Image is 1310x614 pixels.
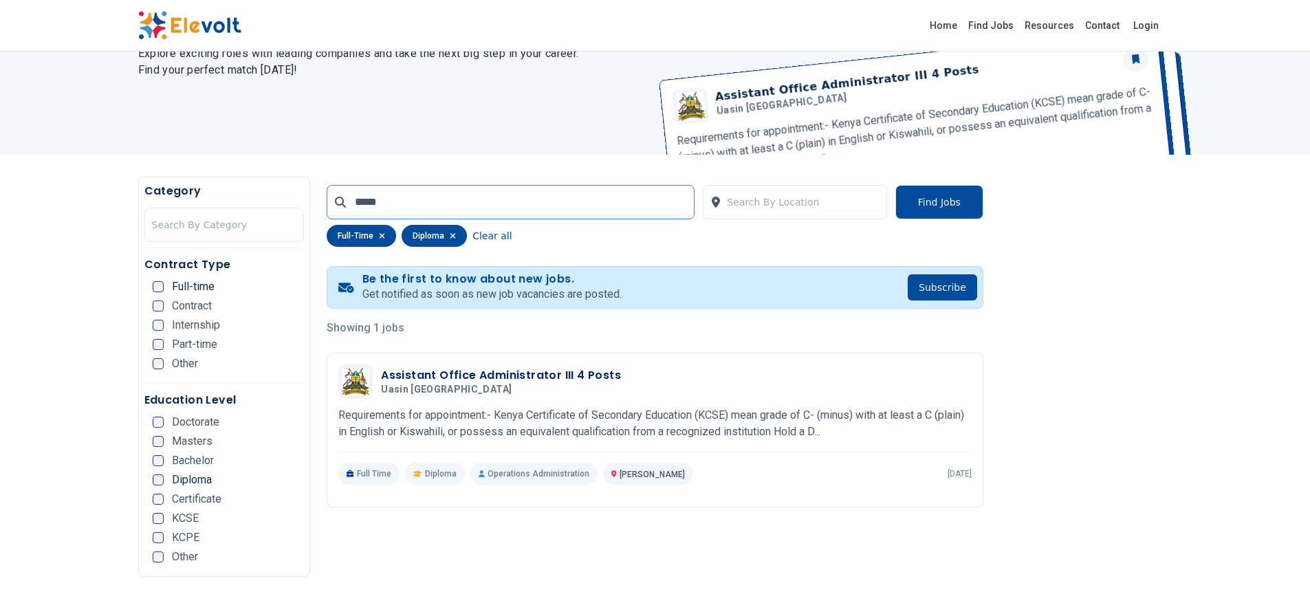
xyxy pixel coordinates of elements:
[1241,548,1310,614] iframe: Chat Widget
[172,339,217,350] span: Part-time
[1080,14,1125,36] a: Contact
[172,551,198,562] span: Other
[338,463,400,485] p: Full Time
[172,358,198,369] span: Other
[470,463,598,485] p: Operations Administration
[172,300,212,311] span: Contract
[327,225,396,247] div: full-time
[172,417,219,428] span: Doctorate
[153,551,164,562] input: Other
[153,281,164,292] input: Full-time
[153,358,164,369] input: Other
[327,320,983,336] p: Showing 1 jobs
[362,272,622,286] h4: Be the first to know about new jobs.
[924,14,963,36] a: Home
[138,45,639,78] h2: Explore exciting roles with leading companies and take the next big step in your career. Find you...
[172,513,199,524] span: KCSE
[153,417,164,428] input: Doctorate
[381,384,512,396] span: Uasin [GEOGRAPHIC_DATA]
[963,14,1019,36] a: Find Jobs
[338,364,972,485] a: Uasin Gishu CountyAssistant Office Administrator III 4 PostsUasin [GEOGRAPHIC_DATA]Requirements f...
[1019,14,1080,36] a: Resources
[342,368,369,396] img: Uasin Gishu County
[402,225,467,247] div: diploma
[153,474,164,485] input: Diploma
[948,468,972,479] p: [DATE]
[153,455,164,466] input: Bachelor
[172,494,221,505] span: Certificate
[172,320,220,331] span: Internship
[381,367,621,384] h3: Assistant Office Administrator III 4 Posts
[172,436,212,447] span: Masters
[153,300,164,311] input: Contract
[144,183,305,199] h5: Category
[172,455,214,466] span: Bachelor
[425,468,457,479] span: Diploma
[908,274,977,300] button: Subscribe
[895,185,983,219] button: Find Jobs
[172,474,212,485] span: Diploma
[153,532,164,543] input: KCPE
[144,256,305,273] h5: Contract Type
[153,513,164,524] input: KCSE
[153,339,164,350] input: Part-time
[153,436,164,447] input: Masters
[362,286,622,303] p: Get notified as soon as new job vacancies are posted.
[338,407,972,440] p: Requirements for appointment:- Kenya Certificate of Secondary Education (KCSE) mean grade of C- (...
[153,494,164,505] input: Certificate
[144,392,305,408] h5: Education Level
[172,281,215,292] span: Full-time
[153,320,164,331] input: Internship
[1125,12,1167,39] a: Login
[472,225,512,247] button: Clear all
[620,470,685,479] span: [PERSON_NAME]
[138,11,241,40] img: Elevolt
[172,532,199,543] span: KCPE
